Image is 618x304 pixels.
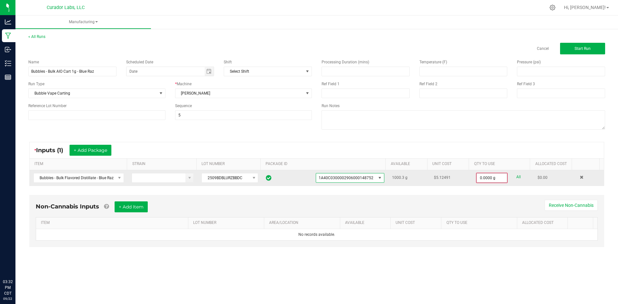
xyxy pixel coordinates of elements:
a: All [516,173,521,181]
span: NO DATA FOUND [224,67,312,76]
a: STRAINSortable [132,161,194,167]
input: Date [126,67,205,76]
span: Bubbles - Bulk Flavored Distillate - Blue Raz [34,173,116,182]
span: Inputs (1) [36,147,70,154]
span: In Sync [266,174,271,182]
a: Unit CostSortable [432,161,466,167]
span: NO DATA FOUND [316,173,384,183]
a: PACKAGE IDSortable [266,161,383,167]
span: Ref Field 3 [517,82,535,86]
span: Non-Cannabis Inputs [36,203,99,210]
span: Scheduled Date [126,60,153,64]
a: Cancel [537,46,549,51]
span: $5.12491 [434,175,451,180]
span: Machine [177,82,192,86]
a: Sortable [577,161,597,167]
a: AVAILABLESortable [391,161,425,167]
a: < All Runs [28,34,45,39]
td: No records available. [36,229,597,240]
inline-svg: Reports [5,74,11,80]
span: Run Notes [322,104,340,108]
span: Curador Labs, LLC [47,5,85,10]
span: g [405,175,407,180]
span: 2509BDBLURZBBDC [202,173,250,182]
span: Pressure (psi) [517,60,541,64]
a: Sortable [573,220,591,226]
span: Ref Field 2 [419,82,437,86]
a: Add Non-Cannabis items that were also consumed in the run (e.g. gloves and packaging); Also add N... [104,203,109,210]
inline-svg: Analytics [5,19,11,25]
a: QTY TO USESortable [474,161,528,167]
span: Name [28,60,39,64]
button: Start Run [560,43,605,54]
a: ITEMSortable [41,220,185,226]
span: Reference Lot Number [28,104,67,108]
span: Processing Duration (mins) [322,60,369,64]
a: Allocated CostSortable [522,220,565,226]
a: Unit CostSortable [396,220,439,226]
span: $0.00 [538,175,548,180]
span: Select Shift [224,67,304,76]
inline-svg: Inbound [5,46,11,53]
inline-svg: Inventory [5,60,11,67]
span: Start Run [575,46,591,51]
span: Temperature (F) [419,60,447,64]
span: Toggle calendar [205,67,214,76]
a: AREA/LOCATIONSortable [269,220,337,226]
span: [PERSON_NAME] [175,89,304,98]
a: Manufacturing [15,15,151,29]
a: LOT NUMBERSortable [201,161,258,167]
p: 09/22 [3,296,13,301]
button: + Add Package [70,145,111,156]
span: 1000.3 [392,175,404,180]
a: LOT NUMBERSortable [193,220,261,226]
div: Manage settings [548,5,557,11]
a: ITEMSortable [34,161,125,167]
span: 1A40C0300002906000148752 [319,176,373,180]
span: Sequence [175,104,192,108]
span: Shift [224,60,232,64]
span: Bubble Vape Carting [29,89,157,98]
span: Ref Field 1 [322,82,340,86]
button: Receive Non-Cannabis [545,200,598,211]
a: Allocated CostSortable [535,161,569,167]
p: 03:32 PM CDT [3,279,13,296]
a: AVAILABLESortable [345,220,388,226]
button: + Add Item [115,201,148,212]
span: Run Type [28,81,44,87]
inline-svg: Manufacturing [5,32,11,39]
span: Manufacturing [15,19,151,25]
a: QTY TO USESortable [446,220,515,226]
span: Hi, [PERSON_NAME]! [564,5,606,10]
